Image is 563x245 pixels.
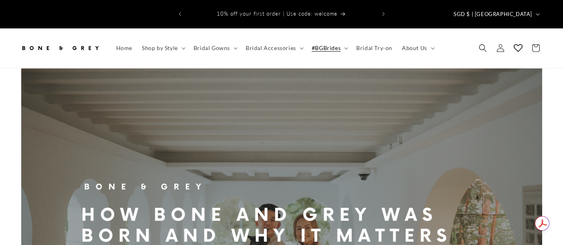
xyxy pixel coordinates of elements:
[111,40,137,56] a: Home
[171,6,189,22] button: Previous announcement
[194,44,230,52] span: Bridal Gowns
[116,44,132,52] span: Home
[142,44,178,52] span: Shop by Style
[402,44,427,52] span: About Us
[312,44,341,52] span: #BGBrides
[241,40,307,56] summary: Bridal Accessories
[246,44,296,52] span: Bridal Accessories
[307,40,351,56] summary: #BGBrides
[454,10,532,18] span: SGD $ | [GEOGRAPHIC_DATA]
[20,39,100,57] img: Bone and Grey Bridal
[137,40,189,56] summary: Shop by Style
[189,40,241,56] summary: Bridal Gowns
[474,39,492,57] summary: Search
[217,10,337,17] span: 10% off your first order | Use code: welcome
[397,40,438,56] summary: About Us
[356,44,392,52] span: Bridal Try-on
[351,40,397,56] a: Bridal Try-on
[375,6,392,22] button: Next announcement
[17,36,103,60] a: Bone and Grey Bridal
[449,6,543,22] button: SGD $ | [GEOGRAPHIC_DATA]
